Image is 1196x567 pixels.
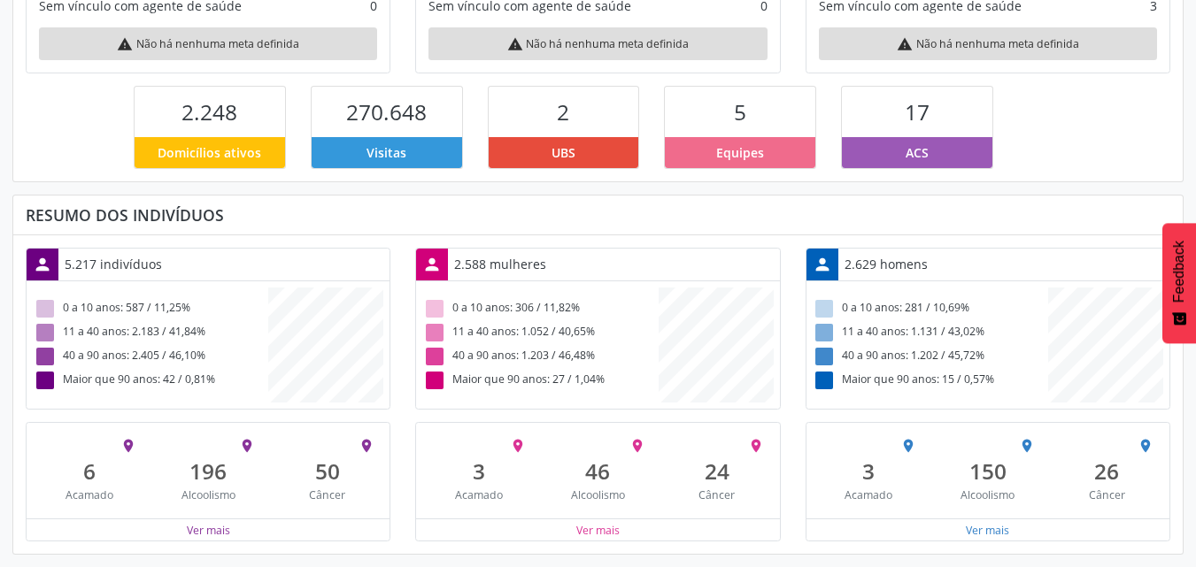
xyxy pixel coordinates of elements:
span: 270.648 [346,97,427,126]
i: place [1019,438,1035,454]
div: Não há nenhuma meta definida [39,27,377,60]
div: Acamado [42,487,136,502]
div: Não há nenhuma meta definida [428,27,767,60]
div: 40 a 90 anos: 1.202 / 45,72% [813,345,1048,369]
i: person [33,255,52,274]
span: 2.248 [181,97,237,126]
div: Alcoolismo [941,487,1035,502]
div: Câncer [280,487,374,502]
button: Ver mais [186,522,231,539]
span: ACS [906,143,929,162]
span: Equipes [716,143,764,162]
i: place [900,438,916,454]
div: Alcoolismo [161,487,255,502]
div: Acamado [432,487,526,502]
div: Maior que 90 anos: 27 / 1,04% [422,369,658,393]
span: Domicílios ativos [158,143,261,162]
div: 11 a 40 anos: 1.052 / 40,65% [422,321,658,345]
i: place [510,438,526,454]
div: 46 [551,458,644,484]
i: warning [897,36,913,52]
button: Ver mais [965,522,1010,539]
span: 2 [557,97,569,126]
i: person [813,255,832,274]
span: 17 [905,97,930,126]
i: place [120,438,136,454]
i: place [359,438,374,454]
div: 2.629 homens [838,249,934,280]
div: Maior que 90 anos: 42 / 0,81% [33,369,268,393]
span: 5 [734,97,746,126]
div: 40 a 90 anos: 2.405 / 46,10% [33,345,268,369]
div: Câncer [1060,487,1154,502]
span: UBS [552,143,575,162]
div: Alcoolismo [551,487,644,502]
i: person [422,255,442,274]
div: 3 [822,458,915,484]
div: 3 [432,458,526,484]
div: 6 [42,458,136,484]
div: Maior que 90 anos: 15 / 0,57% [813,369,1048,393]
div: 11 a 40 anos: 2.183 / 41,84% [33,321,268,345]
i: place [239,438,255,454]
div: Resumo dos indivíduos [26,205,1170,225]
div: 24 [670,458,764,484]
div: Não há nenhuma meta definida [819,27,1157,60]
div: 5.217 indivíduos [58,249,168,280]
div: 0 a 10 anos: 587 / 11,25% [33,297,268,321]
i: place [1138,438,1154,454]
div: Acamado [822,487,915,502]
span: Visitas [367,143,406,162]
div: 2.588 mulheres [448,249,552,280]
i: warning [507,36,523,52]
button: Feedback - Mostrar pesquisa [1162,223,1196,343]
div: 50 [280,458,374,484]
div: 11 a 40 anos: 1.131 / 43,02% [813,321,1048,345]
div: Câncer [670,487,764,502]
button: Ver mais [575,522,621,539]
div: 0 a 10 anos: 306 / 11,82% [422,297,658,321]
div: 40 a 90 anos: 1.203 / 46,48% [422,345,658,369]
span: Feedback [1171,241,1187,303]
i: place [748,438,764,454]
div: 0 a 10 anos: 281 / 10,69% [813,297,1048,321]
div: 196 [161,458,255,484]
div: 150 [941,458,1035,484]
i: warning [117,36,133,52]
div: 26 [1060,458,1154,484]
i: place [629,438,645,454]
